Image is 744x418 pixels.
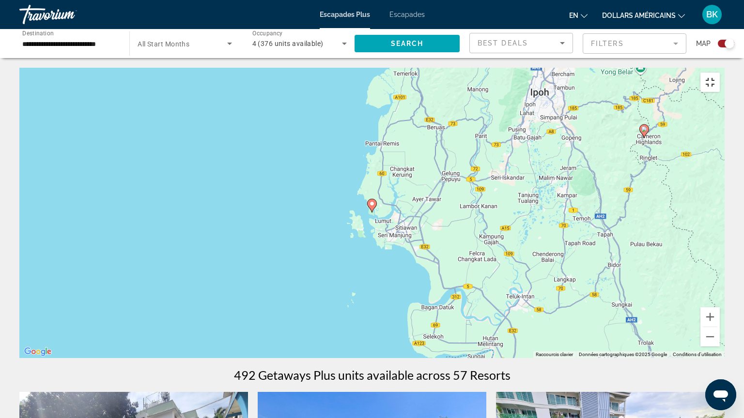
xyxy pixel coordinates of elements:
a: Escapades [389,11,425,18]
iframe: Bouton de lancement de la fenêtre de messagerie [705,379,736,410]
a: Travorium [19,2,116,27]
button: Zoom avant [700,307,720,327]
font: dollars américains [602,12,676,19]
button: Changer de devise [602,8,685,22]
span: Best Deals [478,39,528,47]
span: 4 (376 units available) [252,40,324,47]
span: Données cartographiques ©2025 Google [579,352,667,357]
span: Destination [22,30,54,36]
button: Filter [583,33,686,54]
a: Conditions d'utilisation (s'ouvre dans un nouvel onglet) [673,352,722,357]
span: Search [391,40,424,47]
h1: 492 Getaways Plus units available across 57 Resorts [234,368,511,382]
img: Google [22,345,54,358]
a: Escapades Plus [320,11,370,18]
span: All Start Months [138,40,189,48]
button: Raccourcis clavier [536,351,573,358]
span: Occupancy [252,30,283,37]
mat-select: Sort by [478,37,565,49]
button: Changer de langue [569,8,588,22]
button: Search [355,35,460,52]
font: en [569,12,578,19]
font: BK [706,9,718,19]
button: Passer en plein écran [700,73,720,92]
button: Menu utilisateur [699,4,725,25]
a: Ouvrir cette zone dans Google Maps (dans une nouvelle fenêtre) [22,345,54,358]
span: Map [696,37,711,50]
button: Zoom arrière [700,327,720,346]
